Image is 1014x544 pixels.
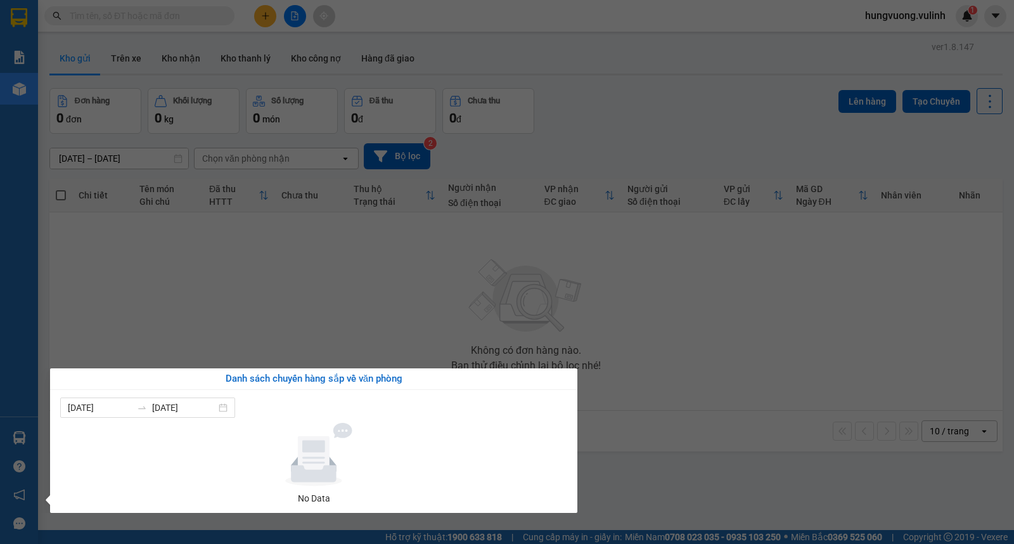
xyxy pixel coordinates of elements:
span: swap-right [137,403,147,413]
span: to [137,403,147,413]
input: Từ ngày [68,401,132,415]
div: No Data [65,491,562,505]
input: Đến ngày [152,401,216,415]
div: Danh sách chuyến hàng sắp về văn phòng [60,372,567,387]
